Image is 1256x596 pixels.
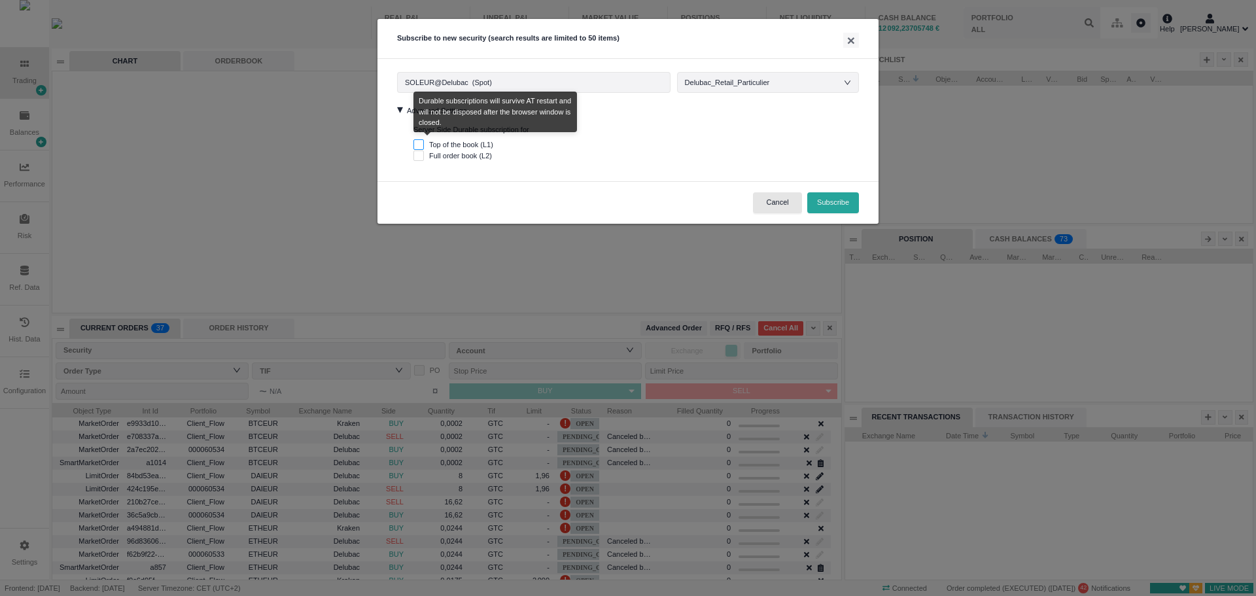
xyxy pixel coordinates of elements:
button: Cancel [753,192,802,213]
button: Subscribe [807,192,859,213]
span: Top of the book (L1) [424,141,498,149]
div: Server Side Durable subscription for [413,124,859,162]
span: Full order book (L2) [424,152,497,160]
span: Subscribe to new security (search results are limited to 50 items) [397,34,619,42]
div: Advanced Settings [397,101,859,118]
i: icon: down [844,79,851,86]
button: × [843,33,859,48]
div: Delubac_Retail_Particulier [685,73,783,92]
